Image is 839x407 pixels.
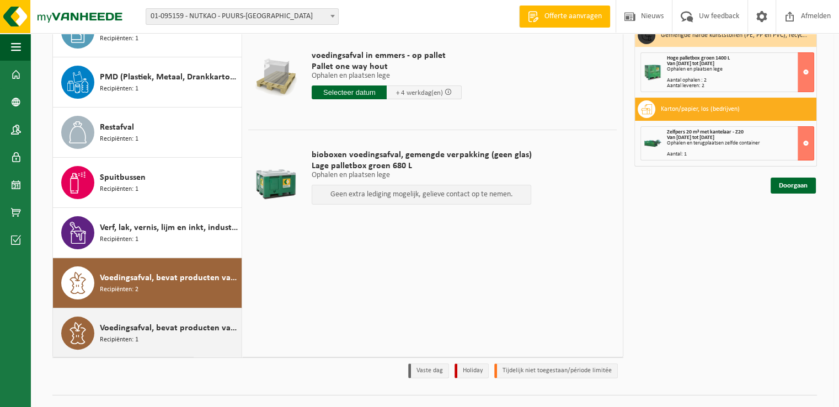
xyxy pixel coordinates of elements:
[312,149,531,160] span: bioboxen voedingsafval, gemengde verpakking (geen glas)
[100,71,239,84] span: PMD (Plastiek, Metaal, Drankkartons) (bedrijven)
[667,135,714,141] strong: Van [DATE] tot [DATE]
[53,108,242,158] button: Restafval Recipiënten: 1
[667,152,814,157] div: Aantal: 1
[312,172,531,179] p: Ophalen en plaatsen lege
[661,26,809,44] h3: Gemengde harde kunststoffen (PE, PP en PVC), recycleerbaar (industrieel)
[100,121,134,134] span: Restafval
[100,221,239,234] span: Verf, lak, vernis, lijm en inkt, industrieel in kleinverpakking
[100,335,138,345] span: Recipiënten: 1
[312,160,531,172] span: Lage palletbox groen 680 L
[312,72,462,80] p: Ophalen en plaatsen lege
[53,258,242,308] button: Voedingsafval, bevat producten van dierlijke oorsprong, gemengde verpakking (exclusief glas), cat...
[519,6,610,28] a: Offerte aanvragen
[667,67,814,72] div: Ophalen en plaatsen lege
[146,8,339,25] span: 01-095159 - NUTKAO - PUURS-SINT-AMANDS
[667,129,744,135] span: Zelfpers 20 m³ met kantelaar - Z20
[667,55,730,61] span: Hoge palletbox groen 1400 L
[100,84,138,94] span: Recipiënten: 1
[100,322,239,335] span: Voedingsafval, bevat producten van dierlijke oorsprong, glazen verpakking, categorie 3
[53,158,242,208] button: Spuitbussen Recipiënten: 1
[312,50,462,61] span: voedingsafval in emmers - op pallet
[396,89,443,97] span: + 4 werkdag(en)
[100,134,138,144] span: Recipiënten: 1
[100,271,239,285] span: Voedingsafval, bevat producten van dierlijke oorsprong, gemengde verpakking (exclusief glas), cat...
[312,61,462,72] span: Pallet one way hout
[667,141,814,146] div: Ophalen en terugplaatsen zelfde container
[100,285,138,295] span: Recipiënten: 2
[542,11,605,22] span: Offerte aanvragen
[494,363,618,378] li: Tijdelijk niet toegestaan/période limitée
[53,57,242,108] button: PMD (Plastiek, Metaal, Drankkartons) (bedrijven) Recipiënten: 1
[53,208,242,258] button: Verf, lak, vernis, lijm en inkt, industrieel in kleinverpakking Recipiënten: 1
[667,83,814,89] div: Aantal leveren: 2
[100,34,138,44] span: Recipiënten: 1
[312,85,387,99] input: Selecteer datum
[771,178,816,194] a: Doorgaan
[661,100,740,118] h3: Karton/papier, los (bedrijven)
[146,9,338,24] span: 01-095159 - NUTKAO - PUURS-SINT-AMANDS
[667,78,814,83] div: Aantal ophalen : 2
[318,191,525,199] p: Geen extra lediging mogelijk, gelieve contact op te nemen.
[667,61,714,67] strong: Van [DATE] tot [DATE]
[455,363,489,378] li: Holiday
[100,184,138,195] span: Recipiënten: 1
[100,234,138,245] span: Recipiënten: 1
[53,308,242,358] button: Voedingsafval, bevat producten van dierlijke oorsprong, glazen verpakking, categorie 3 Recipiënte...
[100,171,146,184] span: Spuitbussen
[408,363,449,378] li: Vaste dag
